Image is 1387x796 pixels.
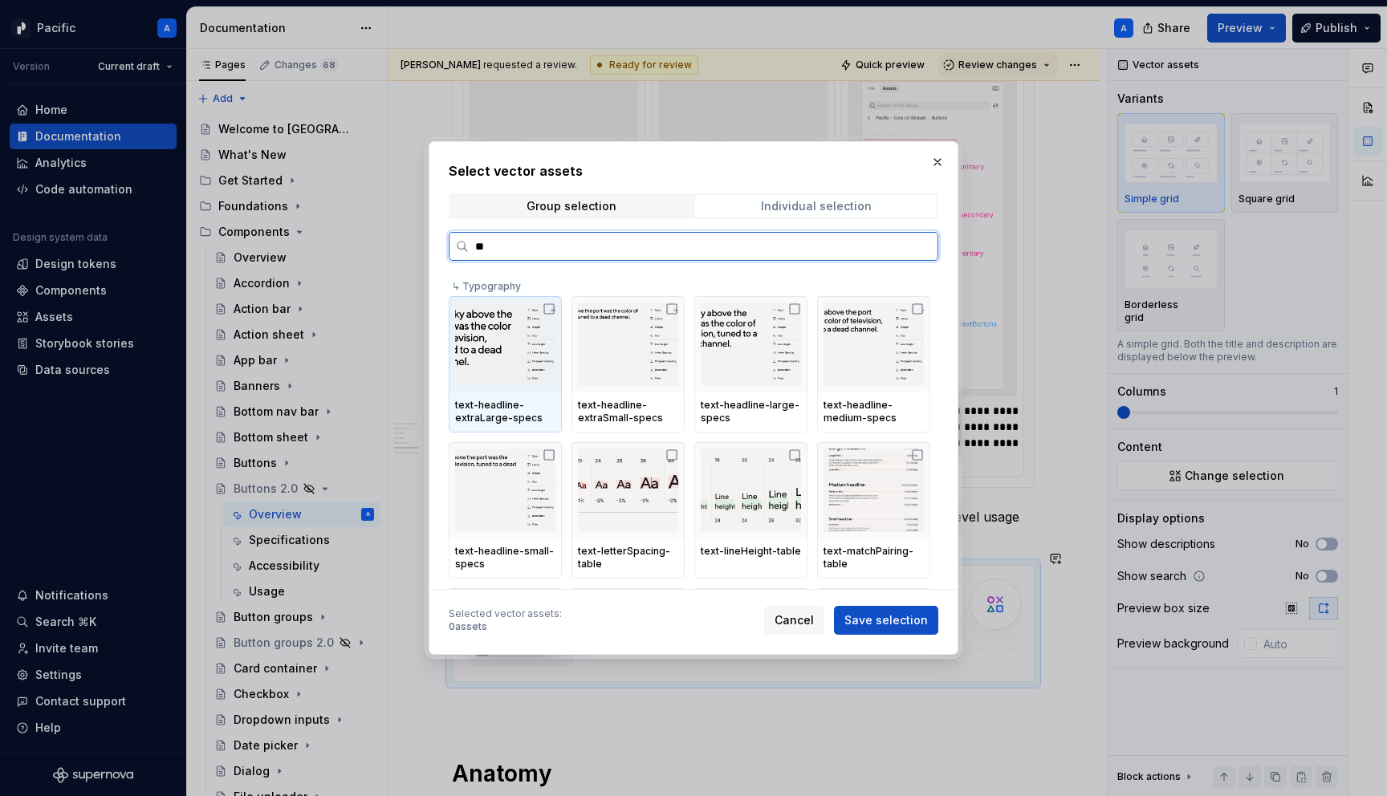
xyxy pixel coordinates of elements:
div: text-headline-extraSmall-specs [578,399,678,424]
div: Group selection [527,200,616,213]
div: text-lineHeight-table [701,545,801,558]
div: text-headline-medium-specs [824,399,924,424]
div: text-headline-large-specs [701,399,801,424]
div: text-headline-small-specs [455,545,555,571]
button: Cancel [764,606,824,635]
div: ↳ Typography [449,270,930,296]
span: Save selection [844,612,928,628]
div: text-matchPairing-table [824,545,924,571]
div: 0 assets [449,620,562,633]
button: Save selection [834,606,938,635]
h2: Select vector assets [449,161,938,181]
div: text-letterSpacing-table [578,545,678,571]
div: Selected vector assets : [449,607,562,620]
span: Cancel [775,612,814,628]
div: text-headline-extraLarge-specs [455,399,555,424]
div: Individual selection [761,200,872,213]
